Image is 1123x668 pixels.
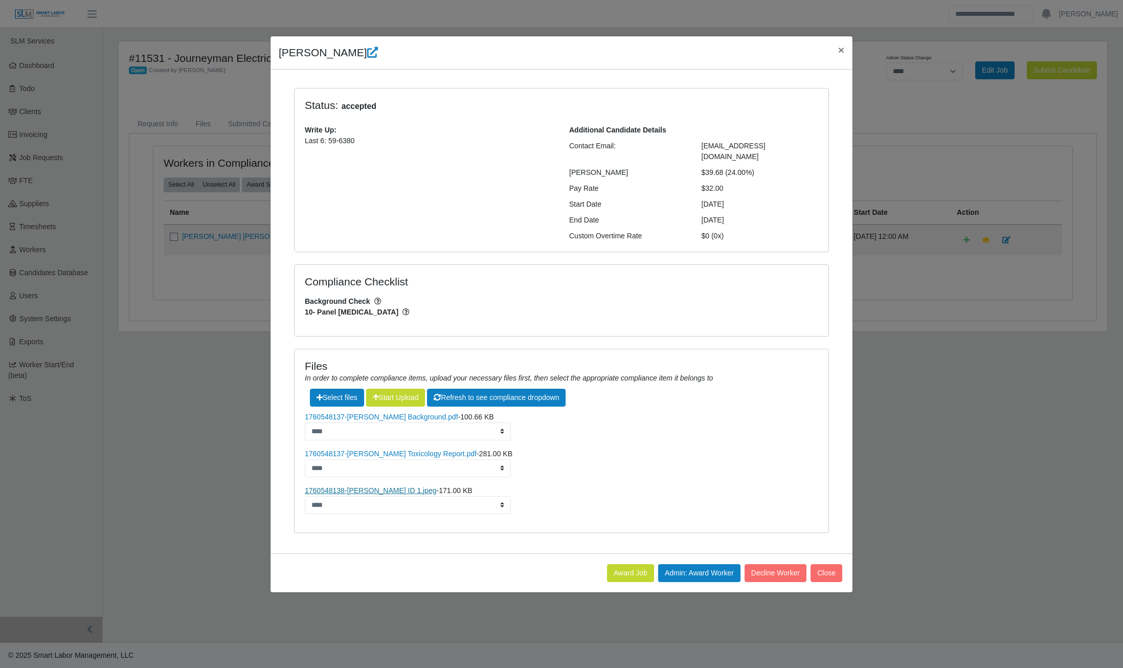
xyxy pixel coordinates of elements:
[607,564,654,582] button: Award Job
[305,374,713,382] i: In order to complete compliance items, upload your necessary files first, then select the appropr...
[694,183,826,194] div: $32.00
[694,167,826,178] div: $39.68 (24.00%)
[427,389,566,407] button: Refresh to see compliance dropdown
[479,450,512,458] span: 281.00 KB
[279,44,378,61] h4: [PERSON_NAME]
[305,486,437,495] a: 1760548138-[PERSON_NAME] ID 1.jpeg
[838,44,844,56] span: ×
[745,564,806,582] button: Decline Worker
[305,136,554,146] p: Last 6: 59-6380
[305,307,818,318] span: 10- Panel [MEDICAL_DATA]
[338,100,379,113] span: accepted
[658,564,740,582] button: Admin: Award Worker
[561,215,694,226] div: End Date
[460,413,493,421] span: 100.66 KB
[305,449,818,477] li: -
[561,167,694,178] div: [PERSON_NAME]
[305,485,818,514] li: -
[366,389,425,407] button: Start Upload
[561,199,694,210] div: Start Date
[439,486,472,495] span: 171.00 KB
[310,389,364,407] span: Select files
[811,564,842,582] button: Close
[561,231,694,241] div: Custom Overtime Rate
[561,183,694,194] div: Pay Rate
[702,232,724,240] span: $0 (0x)
[305,412,818,440] li: -
[305,450,477,458] a: 1760548137-[PERSON_NAME] Toxicology Report.pdf
[305,275,642,288] h4: Compliance Checklist
[561,141,694,162] div: Contact Email:
[305,99,686,113] h4: Status:
[305,360,818,372] h4: Files
[569,126,666,134] b: Additional Candidate Details
[702,142,766,161] span: [EMAIL_ADDRESS][DOMAIN_NAME]
[305,126,336,134] b: Write Up:
[305,296,818,307] span: Background Check
[694,199,826,210] div: [DATE]
[702,216,724,224] span: [DATE]
[305,413,458,421] a: 1760548137-[PERSON_NAME] Background.pdf
[830,36,852,63] button: Close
